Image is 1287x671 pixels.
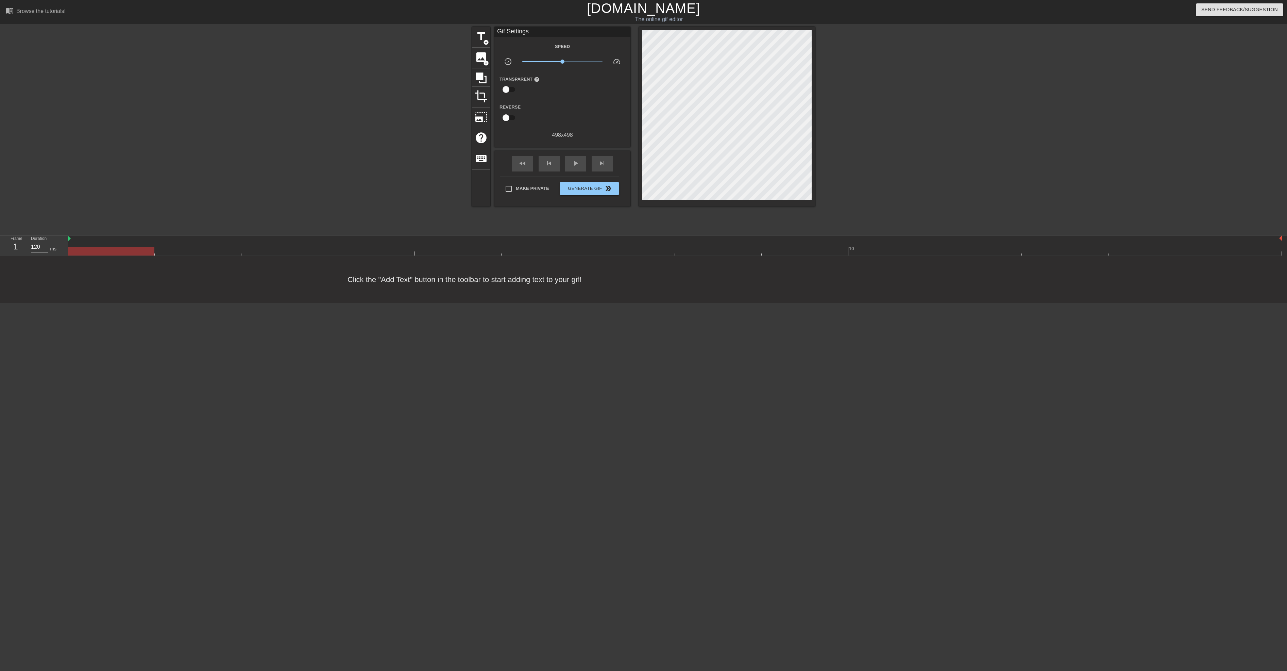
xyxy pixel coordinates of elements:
[613,58,621,66] span: speed
[545,159,553,167] span: skip_previous
[494,131,630,139] div: 498 x 498
[563,184,616,193] span: Generate Gif
[475,111,488,124] span: photo_size_select_large
[572,159,580,167] span: play_arrow
[483,60,489,66] span: add_circle
[433,15,886,23] div: The online gif editor
[519,159,527,167] span: fast_rewind
[499,104,521,111] label: Reverse
[483,39,489,45] span: add_circle
[1196,3,1283,16] button: Send Feedback/Suggestion
[11,241,21,253] div: 1
[50,245,56,252] div: ms
[587,1,700,16] a: [DOMAIN_NAME]
[504,58,512,66] span: slow_motion_video
[475,152,488,165] span: keyboard
[494,27,630,37] div: Gif Settings
[534,77,540,82] span: help
[560,182,619,195] button: Generate Gif
[16,8,66,14] div: Browse the tutorials!
[5,235,26,255] div: Frame
[31,237,47,241] label: Duration
[604,184,612,193] span: double_arrow
[5,6,14,15] span: menu_book
[475,90,488,103] span: crop
[475,30,488,43] span: title
[1279,235,1282,241] img: bound-end.png
[475,51,488,64] span: image
[516,185,549,192] span: Make Private
[1201,5,1278,14] span: Send Feedback/Suggestion
[555,43,570,50] label: Speed
[598,159,606,167] span: skip_next
[5,6,66,17] a: Browse the tutorials!
[499,76,540,83] label: Transparent
[849,245,855,252] div: 10
[475,131,488,144] span: help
